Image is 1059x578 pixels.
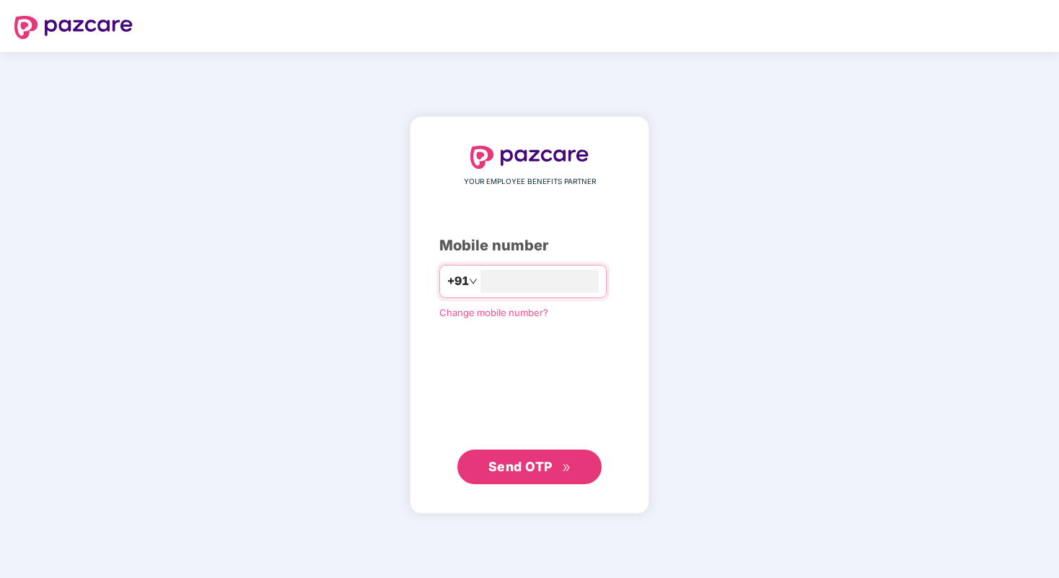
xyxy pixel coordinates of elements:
[469,277,478,286] span: down
[439,307,548,318] a: Change mobile number?
[562,463,571,473] span: double-right
[457,450,602,484] button: Send OTPdouble-right
[464,176,596,188] span: YOUR EMPLOYEE BENEFITS PARTNER
[488,459,553,474] span: Send OTP
[470,146,589,169] img: logo
[14,16,133,39] img: logo
[439,235,620,257] div: Mobile number
[447,272,469,290] span: +91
